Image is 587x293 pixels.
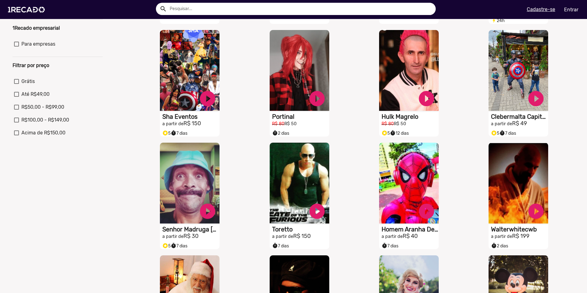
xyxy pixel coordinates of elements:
video: S1RECADO vídeos dedicados para fãs e empresas [379,30,439,111]
span: 5 [162,131,171,136]
small: stars [491,130,497,136]
h1: Senhor Madruga [GEOGRAPHIC_DATA] [162,226,220,233]
i: timer [382,241,387,249]
i: timer [171,241,176,249]
a: play_circle_filled [417,202,436,220]
i: timer [272,129,278,136]
a: play_circle_filled [308,202,326,220]
h2: R$ 49 [491,120,548,127]
small: R$ 50 [284,121,297,126]
span: R$100,00 - R$149,00 [21,116,69,124]
video: S1RECADO vídeos dedicados para fãs e empresas [489,143,548,224]
small: timer [499,130,505,136]
small: timer [272,243,278,249]
a: play_circle_filled [527,202,545,220]
video: S1RECADO vídeos dedicados para fãs e empresas [270,143,329,224]
a: Entrar [560,4,582,15]
small: a partir de [382,234,403,239]
span: 7 dias [382,243,398,249]
small: R$ 80 [382,121,394,126]
small: timer [491,243,497,249]
h2: R$ 150 [162,120,220,127]
a: play_circle_filled [527,89,545,108]
input: Pesquisar... [165,3,436,15]
span: Grátis [21,78,35,85]
video: S1RECADO vídeos dedicados para fãs e empresas [270,30,329,111]
a: play_circle_filled [198,202,217,220]
small: a partir de [491,234,512,239]
h2: R$ 30 [162,233,220,240]
i: Selo super talento [162,129,168,136]
h1: Hulk Magrelo [382,113,439,120]
i: bolt [491,16,497,23]
a: play_circle_filled [417,89,436,108]
h1: Portinal [272,113,329,120]
small: R$ 80 [272,121,284,126]
span: 7 dias [171,131,187,136]
small: a partir de [491,121,512,126]
h2: R$ 40 [382,233,439,240]
small: timer [382,243,387,249]
h1: Walterwhitecwb [491,226,548,233]
small: a partir de [162,121,183,126]
span: 2 dias [272,131,289,136]
mat-icon: Example home icon [160,5,167,13]
small: timer [171,243,176,249]
span: 5 [491,131,499,136]
h2: R$ 199 [491,233,548,240]
small: timer [390,130,396,136]
small: timer [171,130,176,136]
span: Para empresas [21,40,55,48]
b: 1Recado empresarial [13,25,60,31]
span: R$50,00 - R$99,00 [21,103,64,111]
i: timer [272,241,278,249]
span: Até R$49,00 [21,91,50,98]
small: stars [162,243,168,249]
i: timer [171,129,176,136]
video: S1RECADO vídeos dedicados para fãs e empresas [489,30,548,111]
span: Acima de R$150,00 [21,129,65,137]
i: timer [491,241,497,249]
span: 24h [491,18,505,23]
span: 7 dias [499,131,516,136]
span: 7 dias [171,243,187,249]
h1: Homem Aranha De Suzano [382,226,439,233]
i: Selo super talento [162,241,168,249]
video: S1RECADO vídeos dedicados para fãs e empresas [160,30,220,111]
a: play_circle_filled [308,89,326,108]
video: S1RECADO vídeos dedicados para fãs e empresas [160,143,220,224]
b: Filtrar por preço [13,62,49,68]
i: timer [499,129,505,136]
small: a partir de [162,234,183,239]
u: Cadastre-se [527,6,555,12]
i: timer [390,129,396,136]
span: 12 dias [390,131,409,136]
small: bolt [491,17,497,23]
span: 5 [382,131,390,136]
button: Example home icon [157,3,168,14]
a: play_circle_filled [198,89,217,108]
h1: Sha Eventos [162,113,220,120]
span: 7 dias [272,243,289,249]
h1: Toretto [272,226,329,233]
small: timer [272,130,278,136]
h2: R$ 150 [272,233,329,240]
small: a partir de [272,234,293,239]
span: 5 [162,243,171,249]
small: R$ 50 [394,121,406,126]
h1: Clebermalta Capitão América Mineiro [491,113,548,120]
i: Selo super talento [491,129,497,136]
span: 2 dias [491,243,508,249]
small: stars [382,130,387,136]
small: stars [162,130,168,136]
video: S1RECADO vídeos dedicados para fãs e empresas [379,143,439,224]
i: Selo super talento [382,129,387,136]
